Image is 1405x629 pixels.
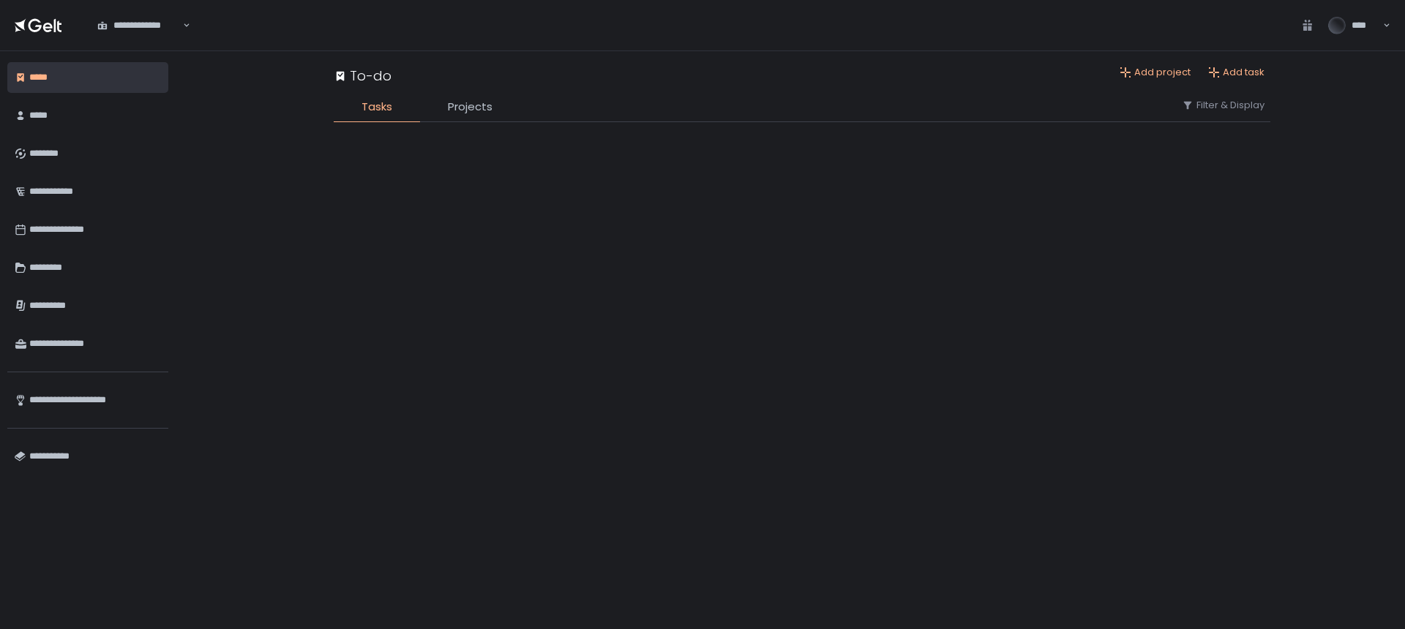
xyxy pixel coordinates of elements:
[88,10,190,41] div: Search for option
[448,99,492,116] span: Projects
[1182,99,1264,112] button: Filter & Display
[361,99,392,116] span: Tasks
[1208,66,1264,79] button: Add task
[334,66,391,86] div: To-do
[1120,66,1191,79] button: Add project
